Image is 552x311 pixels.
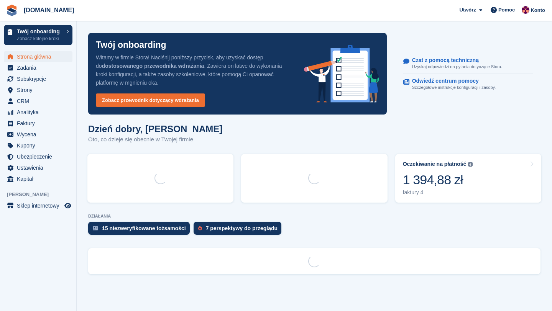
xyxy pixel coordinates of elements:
span: Wycena [17,129,63,140]
a: menu [4,118,72,129]
div: Oczekiwanie na płatność [403,161,467,167]
p: Zobacz kolejne kroki [17,35,62,42]
a: menu [4,96,72,106]
a: menu [4,151,72,162]
p: Oto, co dzieje się obecnie w Twojej firmie [88,135,222,144]
a: Twój onboarding Zobacz kolejne kroki [4,25,72,45]
a: 7 perspektywy do przeglądu [194,222,286,239]
a: menu [4,129,72,140]
p: Uzyskaj odpowiedzi na pytania dotyczące Stora. [412,64,502,70]
a: Odwiedź centrum pomocy Szczegółowe instrukcje konfiguracji i zasoby. [403,74,533,95]
span: Analityka [17,107,63,118]
div: 7 perspektywy do przeglądu [206,225,278,231]
span: Strona główna [17,51,63,62]
p: Twój onboarding [17,29,62,34]
span: Kupony [17,140,63,151]
span: Ustawienia [17,162,63,173]
img: verify_identity-adf6edd0f0f0b5bbfe63781bf79b02c33cf7c696d77639b501bdc392416b5a36.svg [93,226,98,231]
a: menu [4,200,72,211]
a: menu [4,162,72,173]
span: CRM [17,96,63,106]
p: DZIAŁANIA [88,214,540,219]
strong: dostosowanego przewodnika wdrażania [102,63,204,69]
span: Kapitał [17,174,63,184]
span: Konto [531,7,545,14]
p: Czat z pomocą techniczną [412,57,496,64]
a: menu [4,74,72,84]
a: [DOMAIN_NAME] [21,4,77,16]
a: menu [4,51,72,62]
img: onboarding-info-6c161a55d2c0e0a8cae90662b2fe09162a5109e8cc188191df67fb4f79e88e88.svg [304,45,379,103]
span: Faktury [17,118,63,129]
a: menu [4,85,72,95]
div: 1 394,88 zł [403,172,473,188]
span: Subskrypcje [17,74,63,84]
a: Zobacz przewodnik dotyczący wdrażania [96,93,205,107]
div: 15 niezweryfikowane tożsamości [102,225,186,231]
span: [PERSON_NAME] [7,191,76,198]
a: menu [4,174,72,184]
span: Utwórz [459,6,476,14]
a: Podgląd sklepu [63,201,72,210]
a: Oczekiwanie na płatność 1 394,88 zł faktury 4 [395,154,541,203]
a: 15 niezweryfikowane tożsamości [88,222,194,239]
a: Czat z pomocą techniczną Uzyskaj odpowiedzi na pytania dotyczące Stora. [403,53,533,74]
h1: Dzień dobry, [PERSON_NAME] [88,124,222,134]
span: Strony [17,85,63,95]
a: menu [4,107,72,118]
img: Mateusz Kacwin [522,6,529,14]
span: Ubezpieczenie [17,151,63,162]
span: Sklep internetowy [17,200,63,211]
p: Twój onboarding [96,41,166,49]
img: prospect-51fa495bee0391a8d652442698ab0144808aea92771e9ea1ae160a38d050c398.svg [198,226,202,231]
span: Pomoc [498,6,515,14]
a: menu [4,62,72,73]
p: Odwiedź centrum pomocy [412,78,490,84]
div: faktury 4 [403,189,473,196]
img: icon-info-grey-7440780725fd019a000dd9b08b2336e03edf1995a4989e88bcd33f0948082b44.svg [468,162,473,167]
p: Szczegółowe instrukcje konfiguracji i zasoby. [412,84,496,91]
img: stora-icon-8386f47178a22dfd0bd8f6a31ec36ba5ce8667c1dd55bd0f319d3a0aa187defe.svg [6,5,18,16]
p: Witamy w firmie Stora! Naciśnij poniższy przycisk, aby uzyskać dostęp do . Zawiera on łatwe do wy... [96,53,292,87]
a: menu [4,140,72,151]
span: Zadania [17,62,63,73]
